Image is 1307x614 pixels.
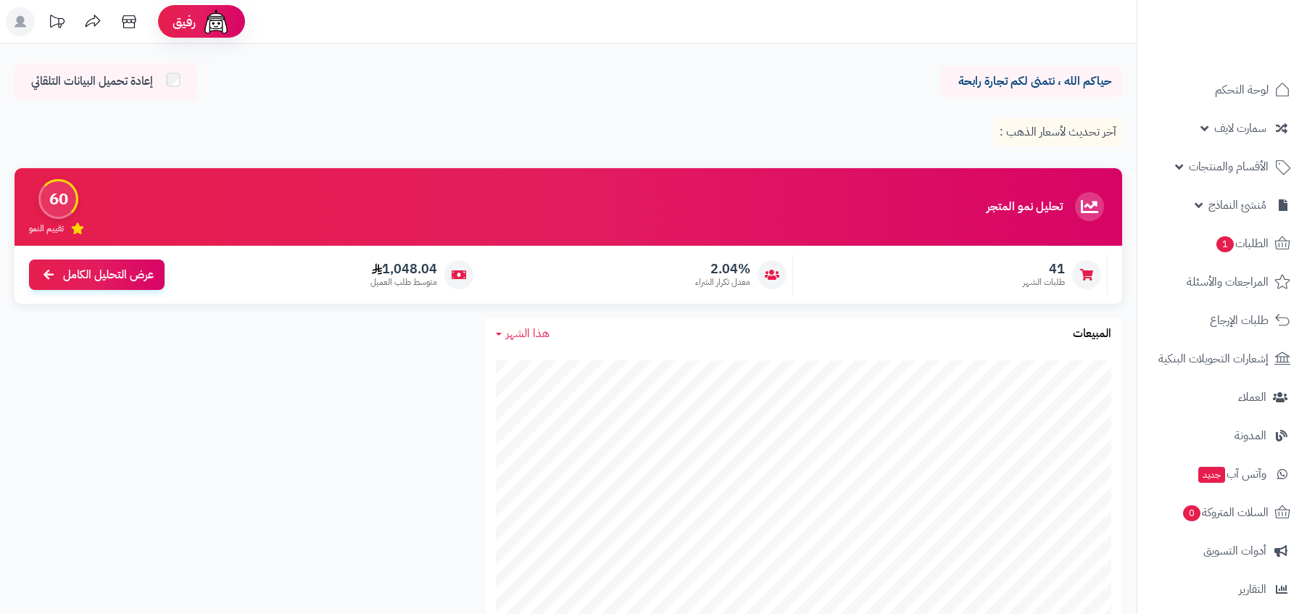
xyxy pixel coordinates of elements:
[1146,457,1298,491] a: وآتس آبجديد
[496,325,549,342] a: هذا الشهر
[29,260,165,291] a: عرض التحليل الكامل
[173,13,196,30] span: رفيق
[506,325,549,342] span: هذا الشهر
[1146,380,1298,415] a: العملاء
[1210,310,1269,331] span: طلبات الإرجاع
[1214,118,1266,138] span: سمارت لايف
[38,7,75,40] a: تحديثات المنصة
[1235,426,1266,446] span: المدونة
[1182,502,1269,523] span: السلات المتروكة
[63,267,154,283] span: عرض التحليل الكامل
[1146,265,1298,299] a: المراجعات والأسئلة
[31,73,153,90] span: إعادة تحميل البيانات التلقائي
[1208,195,1266,215] span: مُنشئ النماذج
[1208,37,1293,67] img: logo-2.png
[1239,579,1266,600] span: التقارير
[994,118,1122,146] p: آخر تحديث لأسعار الذهب :
[1215,80,1269,100] span: لوحة التحكم
[1023,276,1065,289] span: طلبات الشهر
[370,261,437,277] span: 1,048.04
[1146,72,1298,107] a: لوحة التحكم
[1023,261,1065,277] span: 41
[1146,418,1298,453] a: المدونة
[1146,534,1298,568] a: أدوات التسويق
[1073,328,1111,341] h3: المبيعات
[1198,467,1225,483] span: جديد
[1203,541,1266,561] span: أدوات التسويق
[1215,233,1269,254] span: الطلبات
[1146,495,1298,530] a: السلات المتروكة0
[695,261,750,277] span: 2.04%
[1197,464,1266,484] span: وآتس آب
[370,276,437,289] span: متوسط طلب العميل
[695,276,750,289] span: معدل تكرار الشراء
[1216,236,1234,252] span: 1
[1189,157,1269,177] span: الأقسام والمنتجات
[1238,387,1266,407] span: العملاء
[202,7,231,36] img: ai-face.png
[1146,572,1298,607] a: التقارير
[1146,303,1298,338] a: طلبات الإرجاع
[987,201,1063,214] h3: تحليل نمو المتجر
[1158,349,1269,369] span: إشعارات التحويلات البنكية
[29,223,64,235] span: تقييم النمو
[1146,226,1298,261] a: الطلبات1
[1187,272,1269,292] span: المراجعات والأسئلة
[1183,505,1200,521] span: 0
[952,73,1111,90] p: حياكم الله ، نتمنى لكم تجارة رابحة
[1146,341,1298,376] a: إشعارات التحويلات البنكية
